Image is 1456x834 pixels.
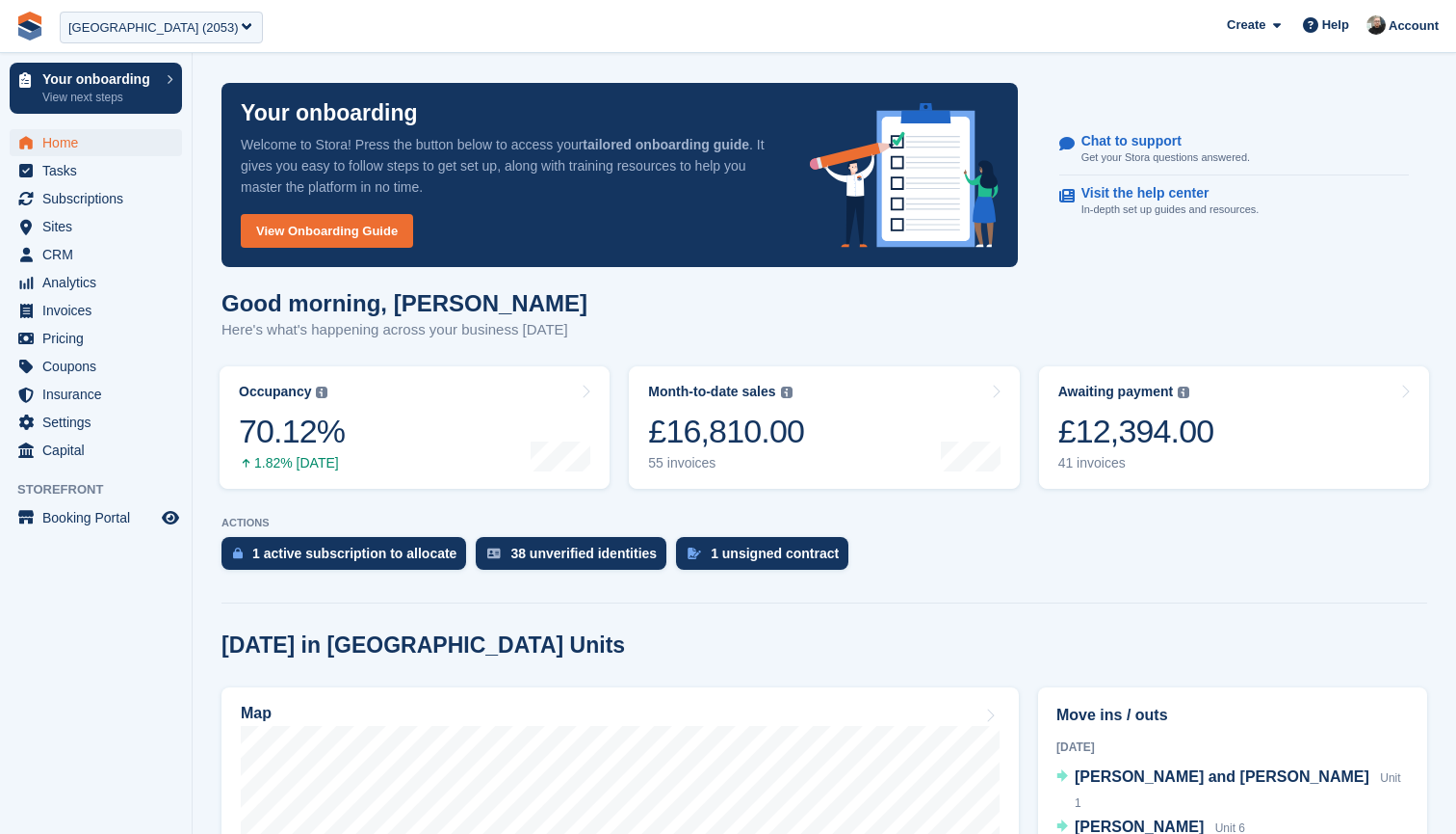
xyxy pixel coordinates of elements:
[1227,15,1265,35] span: Create
[42,297,158,324] span: Invoices
[1058,412,1214,451] div: £12,394.00
[239,384,311,400] div: Occupancy
[241,102,418,124] p: Your onboarding
[221,632,625,659] h2: [DATE] in [GEOGRAPHIC_DATA] Units
[781,387,793,398] img: icon-info-grey-7440780725fd019a000dd9b08b2336e03edf1995a4989e88bcd33f0948082b44.svg
[648,384,775,400] div: Month-to-date sales
[42,89,157,106] p: View next steps
[476,537,676,579] a: 38 unverified identities
[1389,16,1439,36] span: Account
[42,269,158,296] span: Analytics
[1039,366,1429,489] a: Awaiting payment £12,394.00 41 invoices
[42,72,157,86] p: Your onboarding
[583,137,749,152] strong: tailored onboarding guide
[1178,387,1189,398] img: icon-info-grey-7440780725fd019a000dd9b08b2336e03edf1995a4989e88bcd33f0948082b44.svg
[648,455,804,471] div: 55 invoices
[1081,149,1250,166] p: Get your Stora questions answered.
[221,517,1427,529] p: ACTIONS
[42,185,158,212] span: Subscriptions
[810,103,999,248] img: onboarding-info-6c161a55d2c0e0a8cae90662b2fe09162a5109e8cc188191df67fb4f79e88e88.svg
[1058,455,1214,471] div: 41 invoices
[688,548,701,559] img: contract_signature_icon-13c848040528278c33f63329250d36e43548de30e8caae1d1a13099fd9432cc5.svg
[42,381,158,408] span: Insurance
[42,157,158,184] span: Tasks
[1081,185,1244,202] p: Visit the help center
[10,297,182,324] a: menu
[42,504,158,531] span: Booking Portal
[42,437,158,464] span: Capital
[510,546,657,561] div: 38 unverified identities
[1322,15,1349,35] span: Help
[233,547,243,559] img: active_subscription_to_allocate_icon-d502201f5373d7db506a760aba3b589e785aa758c864c3986d89f69b8ff3...
[10,157,182,184] a: menu
[10,437,182,464] a: menu
[1075,771,1401,810] span: Unit 1
[42,129,158,156] span: Home
[711,546,839,561] div: 1 unsigned contract
[252,546,456,561] div: 1 active subscription to allocate
[316,387,327,398] img: icon-info-grey-7440780725fd019a000dd9b08b2336e03edf1995a4989e88bcd33f0948082b44.svg
[10,241,182,268] a: menu
[10,381,182,408] a: menu
[648,412,804,451] div: £16,810.00
[241,214,413,248] a: View Onboarding Guide
[159,506,182,529] a: Preview store
[220,366,610,489] a: Occupancy 70.12% 1.82% [DATE]
[629,366,1019,489] a: Month-to-date sales £16,810.00 55 invoices
[221,319,587,341] p: Here's what's happening across your business [DATE]
[676,537,858,579] a: 1 unsigned contract
[42,325,158,352] span: Pricing
[42,409,158,436] span: Settings
[10,325,182,352] a: menu
[1056,704,1409,727] h2: Move ins / outs
[10,213,182,240] a: menu
[239,455,345,471] div: 1.82% [DATE]
[1056,739,1409,756] div: [DATE]
[1059,123,1409,176] a: Chat to support Get your Stora questions answered.
[10,269,182,296] a: menu
[10,129,182,156] a: menu
[1075,768,1369,785] span: [PERSON_NAME] and [PERSON_NAME]
[68,18,239,38] div: [GEOGRAPHIC_DATA] (2053)
[241,705,272,722] h2: Map
[241,134,779,198] p: Welcome to Stora! Press the button below to access your . It gives you easy to follow steps to ge...
[17,480,192,499] span: Storefront
[1081,133,1235,149] p: Chat to support
[10,504,182,531] a: menu
[42,241,158,268] span: CRM
[10,63,182,114] a: Your onboarding View next steps
[221,290,587,316] h1: Good morning, [PERSON_NAME]
[10,353,182,380] a: menu
[42,213,158,240] span: Sites
[1059,175,1409,228] a: Visit the help center In-depth set up guides and resources.
[1366,15,1386,35] img: Tom Huddleston
[15,12,44,40] img: stora-icon-8386f47178a22dfd0bd8f6a31ec36ba5ce8667c1dd55bd0f319d3a0aa187defe.svg
[1081,202,1260,218] p: In-depth set up guides and resources.
[42,353,158,380] span: Coupons
[221,537,476,579] a: 1 active subscription to allocate
[10,185,182,212] a: menu
[10,409,182,436] a: menu
[1058,384,1174,400] div: Awaiting payment
[239,412,345,451] div: 70.12%
[487,548,501,559] img: verify_identity-adf6edd0f0f0b5bbfe63781bf79b02c33cf7c696d77639b501bdc392416b5a36.svg
[1056,766,1409,816] a: [PERSON_NAME] and [PERSON_NAME] Unit 1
